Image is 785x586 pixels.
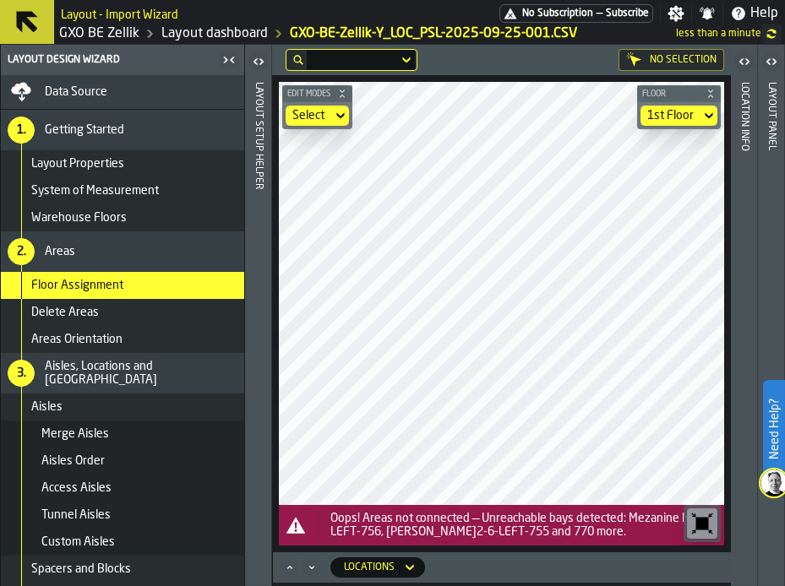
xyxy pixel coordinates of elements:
li: menu Tunnel Aisles [1,502,244,529]
div: Location Info [739,79,750,582]
li: menu Access Aisles [1,475,244,502]
div: 2. [8,238,35,265]
label: button-toggle-Close me [217,50,241,70]
div: DropdownMenuValue-default-floor [647,109,694,122]
span: Aisles [31,400,63,414]
li: menu Areas Orientation [1,326,244,353]
span: Floor [639,90,702,99]
svg: Reset zoom and position [689,510,716,537]
li: menu Getting Started [1,110,244,150]
nav: Breadcrumb [57,24,577,44]
label: button-toggle-Notifications [692,5,722,22]
li: menu Aisles [1,393,244,421]
li: menu Aisles Order [1,448,244,475]
label: button-toggle-Help [723,3,785,24]
header: Layout Design Wizard [1,45,244,75]
a: link-to-/wh/i/5fa160b1-7992-442a-9057-4226e3d2ae6d/import/layout/c2289acf-db0f-40b7-8b31-d8edf789... [290,24,577,44]
a: link-to-/wh/i/5fa160b1-7992-442a-9057-4226e3d2ae6d/designer [161,24,268,44]
span: Merge Aisles [41,427,109,441]
div: DropdownMenuValue-none [286,106,349,126]
div: Layout Design Wizard [4,54,217,66]
li: menu Floor Assignment [1,272,244,299]
span: Spacers and Blocks [31,562,131,576]
label: button-toggle-Open [760,48,783,79]
span: Layout Properties [31,157,124,171]
span: Tunnel Aisles [41,508,111,522]
div: 1. [8,117,35,144]
div: DropdownMenuValue-locations [330,557,425,578]
li: menu System of Measurement [1,177,244,204]
h2: Sub Title [61,5,178,22]
header: Layout Setup Helper [245,45,271,586]
li: menu Areas [1,231,244,272]
span: Warehouse Floors [31,211,127,225]
span: Data Source [45,85,107,99]
div: Oops! Areas not connected — Unreachable bays detected: Mezanine M.2-6-LEFT-756, [PERSON_NAME]2-6-... [330,512,717,539]
label: button-toggle-Open [247,48,270,79]
span: Aisles Order [41,454,105,468]
span: Floor Assignment [31,279,123,292]
div: Layout Setup Helper [253,79,264,582]
li: menu Layout Properties [1,150,244,177]
div: alert-Oops! Areas not connected — Unreachable bays detected: Mezanine M.2-6-LEFT-756, Mezanine M.... [279,505,724,545]
button: Minimize [302,559,322,576]
header: Layout panel [758,45,784,586]
div: DropdownMenuValue-default-floor [641,106,717,126]
li: menu Delete Areas [1,299,244,326]
label: Need Help? [765,382,783,476]
span: Getting Started [45,123,124,137]
label: button-toggle-Settings [661,5,691,22]
span: Areas Orientation [31,333,123,346]
span: Aisles, Locations and [GEOGRAPHIC_DATA] [45,360,237,387]
div: Menu Subscription [499,4,653,23]
span: Help [750,3,778,24]
div: DropdownMenuValue-locations [344,562,395,573]
span: Delete Areas [31,306,99,319]
a: link-to-/wh/i/5fa160b1-7992-442a-9057-4226e3d2ae6d/pricing/ [499,4,653,23]
span: Edit Modes [284,90,334,99]
label: button-toggle-undefined [761,24,782,44]
li: menu Custom Aisles [1,529,244,556]
span: No Subscription [522,8,593,19]
div: No Selection [619,49,724,71]
span: System of Measurement [31,184,159,198]
span: Custom Aisles [41,535,115,549]
li: menu Warehouse Floors [1,204,244,231]
div: 3. [8,360,35,387]
span: Subscribe [606,8,649,19]
li: menu Aisles, Locations and Bays [1,353,244,393]
header: Location Info [731,45,757,586]
button: button- [637,85,721,102]
a: link-to-/wh/i/5fa160b1-7992-442a-9057-4226e3d2ae6d [59,24,139,44]
span: Areas [45,245,75,258]
li: menu Merge Aisles [1,421,244,448]
span: Access Aisles [41,481,112,495]
div: button-toolbar-undefined [684,505,721,542]
button: Maximize [280,559,300,576]
div: DropdownMenuValue-none [292,109,325,122]
div: hide filter [293,55,303,65]
button: button- [282,85,352,102]
label: button-toggle-Open [733,48,756,79]
span: 13/10/2025, 12:56:26 [676,28,761,40]
li: menu Data Source [1,75,244,110]
div: Layout panel [766,79,777,582]
li: menu Spacers and Blocks [1,556,244,583]
span: — [597,8,602,19]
